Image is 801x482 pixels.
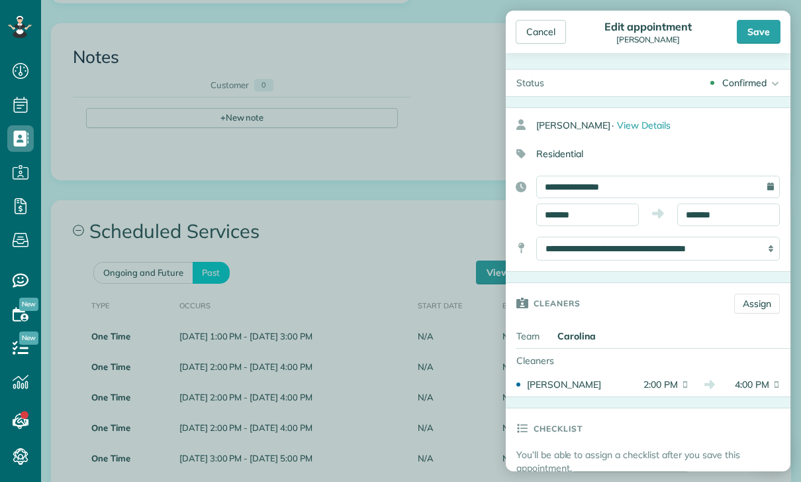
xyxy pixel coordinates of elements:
div: Status [506,70,555,96]
span: New [19,331,38,345]
div: [PERSON_NAME] [600,35,695,44]
span: 4:00 PM [724,378,769,391]
div: Confirmed [722,76,767,90]
span: · [612,119,614,131]
div: Save [737,20,780,44]
div: [PERSON_NAME] [527,378,629,391]
span: View Details [617,119,671,131]
strong: Carolina [557,330,596,342]
div: Edit appointment [600,20,695,33]
h3: Checklist [534,408,583,448]
span: 2:00 PM [633,378,678,391]
div: Team [506,324,552,348]
div: Residential [506,143,780,165]
div: Cancel [516,20,566,44]
span: New [19,298,38,311]
div: Cleaners [506,349,598,373]
div: [PERSON_NAME] [536,113,790,137]
a: Assign [734,294,780,314]
p: You’ll be able to assign a checklist after you save this appointment. [516,448,790,475]
h3: Cleaners [534,283,581,323]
